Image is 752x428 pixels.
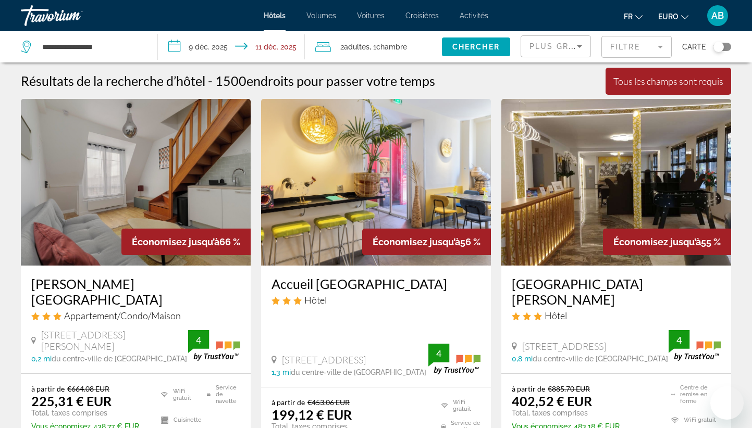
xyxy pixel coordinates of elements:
a: Travorium [21,2,125,29]
img: trustyou-badge.svg [188,330,240,361]
a: Hôtels [264,11,286,20]
span: du centre-ville de [GEOGRAPHIC_DATA] [533,355,668,363]
del: €885.70 EUR [548,384,590,393]
font: Cuisinette [174,417,202,423]
span: Carte [682,40,706,54]
span: Adultes [344,43,369,51]
font: Service de navette [216,384,240,405]
img: Image de l’hôtel [501,99,731,266]
span: [STREET_ADDRESS][PERSON_NAME] [41,329,188,352]
a: Activités [460,11,488,20]
span: Hôtel [545,310,567,321]
div: Tous les champs sont requis [613,75,723,87]
button: Menu utilisateur [704,5,731,27]
span: à partir de [512,384,545,393]
button: Chercher [442,37,510,56]
a: Voitures [357,11,385,20]
span: Appartement/Condo/Maison [64,310,181,321]
button: Basculer la carte [706,42,731,52]
span: Économisez jusqu’à [132,236,219,247]
div: Hôtel 3 étoiles [272,294,480,306]
a: Accueil [GEOGRAPHIC_DATA] [272,276,480,292]
span: du centre-ville de [GEOGRAPHIC_DATA] [291,368,426,376]
font: WiFi gratuit [684,417,716,423]
font: 2 [340,43,344,51]
img: Image de l’hôtel [261,99,491,266]
span: 0,2 mi [31,355,52,363]
font: WiFi gratuit [453,399,480,412]
iframe: Bouton de lancement de la fenêtre de messagerie [710,386,744,420]
span: du centre-ville de [GEOGRAPHIC_DATA] [52,355,187,363]
img: Image de l’hôtel [21,99,251,266]
ins: 225,31 € EUR [31,393,112,409]
div: 4 [669,334,689,346]
div: 66 % [121,229,251,255]
font: WiFi gratuit [173,388,202,401]
div: 55 % [603,229,731,255]
span: à partir de [272,398,305,407]
mat-select: Trier par [529,40,582,53]
del: €453.06 EUR [307,398,350,407]
a: [PERSON_NAME][GEOGRAPHIC_DATA] [31,276,240,307]
del: €664.08 EUR [67,384,109,393]
button: Date d’arrivée : 9 déc. 2025 Date de départ : 11 déc. 2025 [158,31,305,62]
div: 4 [428,347,449,360]
span: [STREET_ADDRESS] [522,341,606,352]
span: Chambre [376,43,407,51]
span: 0,8 mi [512,355,533,363]
button: Changer de devise [658,9,688,24]
a: [GEOGRAPHIC_DATA][PERSON_NAME] [512,276,721,307]
h1: Résultats de la recherche d’hôtel [21,73,205,89]
button: Filtre [601,35,672,58]
span: Chercher [452,43,500,51]
p: Total, taxes comprises [512,409,658,417]
a: Volumes [306,11,336,20]
span: [STREET_ADDRESS] [282,354,366,366]
a: Croisières [405,11,439,20]
ins: 199,12 € EUR [272,407,352,422]
h2: 1500 [215,73,435,89]
font: Centre de remise en forme [680,384,721,405]
span: EURO [658,12,679,21]
span: Hôtel [304,294,327,306]
span: 1,3 mi [272,368,291,376]
img: trustyou-badge.svg [669,330,721,361]
span: Économisez jusqu’à [613,236,701,247]
span: endroits pour passer votre temps [246,73,435,89]
div: 4 [188,334,209,346]
span: Fr [624,12,633,21]
p: Total, taxes comprises [31,409,148,417]
button: Voyageurs : 2 adultes, 0 enfants [305,31,442,62]
div: 56 % [362,229,491,255]
span: à partir de [31,384,65,393]
font: , 1 [369,43,376,51]
span: Économisez jusqu’à [373,236,460,247]
ins: 402,52 € EUR [512,393,592,409]
div: Hôtel 3 étoiles [512,310,721,321]
div: Appartement 3 étoiles [31,310,240,321]
img: trustyou-badge.svg [428,344,480,374]
span: Plus grandes économies [529,42,654,51]
button: Changer la langue [624,9,643,24]
span: - [208,73,213,89]
span: AB [711,10,724,21]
